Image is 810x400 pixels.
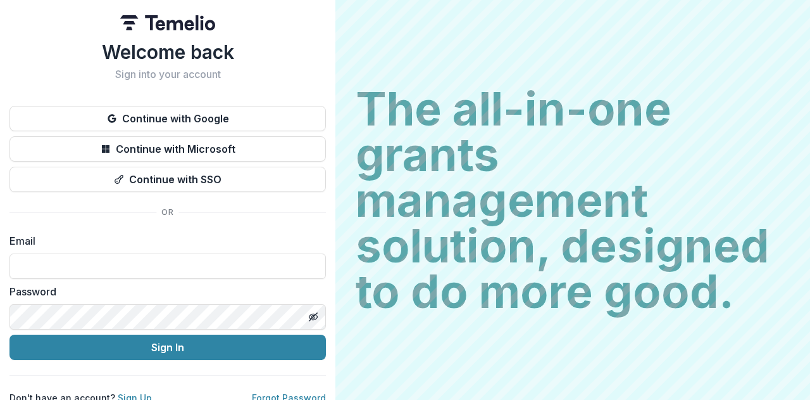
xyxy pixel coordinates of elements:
[9,233,318,248] label: Email
[9,167,326,192] button: Continue with SSO
[120,15,215,30] img: Temelio
[9,106,326,131] button: Continue with Google
[9,136,326,162] button: Continue with Microsoft
[9,68,326,81] h2: Sign into your account
[9,41,326,63] h1: Welcome back
[303,307,323,327] button: Toggle password visibility
[9,335,326,360] button: Sign In
[9,284,318,299] label: Password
